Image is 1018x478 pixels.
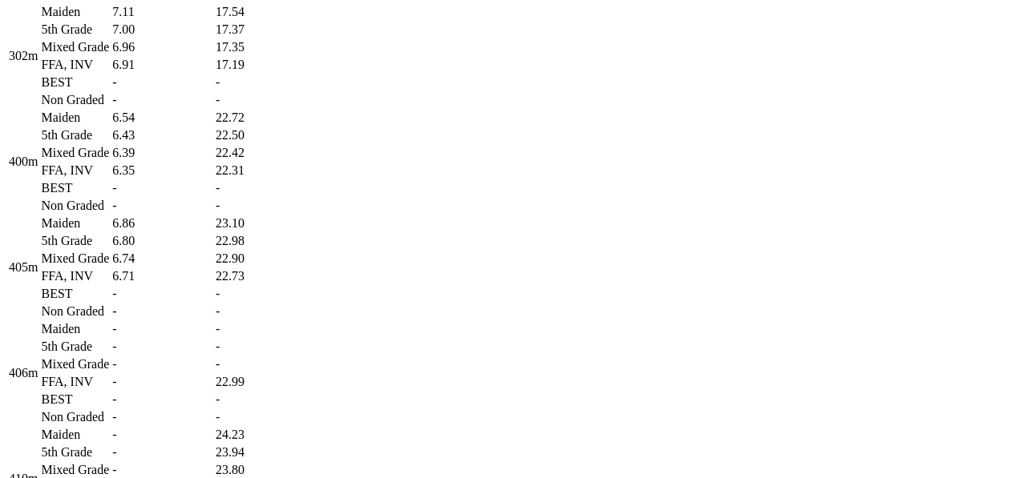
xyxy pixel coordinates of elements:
[215,268,299,284] td: 22.73
[111,4,213,20] td: 7.11
[40,339,110,355] td: 5th Grade
[40,198,110,214] td: Non Graded
[40,268,110,284] td: FFA, INV
[40,92,110,108] td: Non Graded
[40,374,110,390] td: FFA, INV
[111,233,213,249] td: 6.80
[111,427,213,443] td: -
[40,286,110,302] td: BEST
[215,57,299,73] td: 17.19
[215,180,299,196] td: -
[40,303,110,319] td: Non Graded
[40,356,110,372] td: Mixed Grade
[40,233,110,249] td: 5th Grade
[8,4,38,108] td: 302m
[215,145,299,161] td: 22.42
[111,127,213,143] td: 6.43
[111,145,213,161] td: 6.39
[40,444,110,460] td: 5th Grade
[40,427,110,443] td: Maiden
[215,303,299,319] td: -
[111,74,213,90] td: -
[215,427,299,443] td: 24.23
[215,233,299,249] td: 22.98
[40,215,110,231] td: Maiden
[111,251,213,267] td: 6.74
[215,39,299,55] td: 17.35
[215,127,299,143] td: 22.50
[215,92,299,108] td: -
[215,392,299,408] td: -
[40,74,110,90] td: BEST
[40,22,110,38] td: 5th Grade
[215,110,299,126] td: 22.72
[111,198,213,214] td: -
[111,303,213,319] td: -
[215,462,299,478] td: 23.80
[8,215,38,319] td: 405m
[40,409,110,425] td: Non Graded
[40,180,110,196] td: BEST
[215,74,299,90] td: -
[111,356,213,372] td: -
[40,321,110,337] td: Maiden
[111,57,213,73] td: 6.91
[215,198,299,214] td: -
[111,462,213,478] td: -
[40,127,110,143] td: 5th Grade
[215,374,299,390] td: 22.99
[215,409,299,425] td: -
[40,4,110,20] td: Maiden
[111,409,213,425] td: -
[111,180,213,196] td: -
[215,444,299,460] td: 23.94
[111,92,213,108] td: -
[40,251,110,267] td: Mixed Grade
[111,163,213,179] td: 6.35
[40,462,110,478] td: Mixed Grade
[215,356,299,372] td: -
[111,268,213,284] td: 6.71
[40,39,110,55] td: Mixed Grade
[111,286,213,302] td: -
[40,145,110,161] td: Mixed Grade
[111,444,213,460] td: -
[111,339,213,355] td: -
[111,39,213,55] td: 6.96
[111,22,213,38] td: 7.00
[111,392,213,408] td: -
[111,321,213,337] td: -
[40,57,110,73] td: FFA, INV
[215,339,299,355] td: -
[40,392,110,408] td: BEST
[215,163,299,179] td: 22.31
[215,321,299,337] td: -
[8,110,38,214] td: 400m
[215,4,299,20] td: 17.54
[215,22,299,38] td: 17.37
[215,215,299,231] td: 23.10
[111,215,213,231] td: 6.86
[40,163,110,179] td: FFA, INV
[40,110,110,126] td: Maiden
[111,110,213,126] td: 6.54
[8,321,38,425] td: 406m
[215,286,299,302] td: -
[215,251,299,267] td: 22.90
[111,374,213,390] td: -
